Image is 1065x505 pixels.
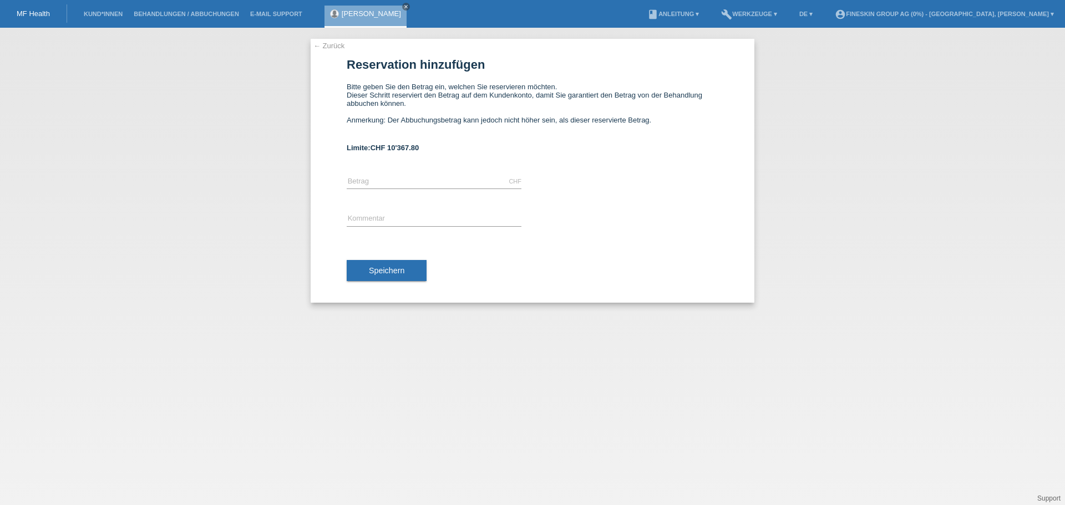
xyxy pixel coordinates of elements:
i: account_circle [835,9,846,20]
a: Kund*innen [78,11,128,17]
i: build [721,9,732,20]
i: close [403,4,409,9]
i: book [647,9,658,20]
h1: Reservation hinzufügen [347,58,718,72]
a: Behandlungen / Abbuchungen [128,11,245,17]
a: buildWerkzeuge ▾ [716,11,783,17]
b: Limite: [347,144,419,152]
a: [PERSON_NAME] [342,9,401,18]
div: Bitte geben Sie den Betrag ein, welchen Sie reservieren möchten. Dieser Schritt reserviert den Be... [347,83,718,132]
a: Support [1037,494,1061,502]
span: CHF 10'367.80 [371,144,419,152]
a: account_circleFineSkin Group AG (0%) - [GEOGRAPHIC_DATA], [PERSON_NAME] ▾ [829,11,1059,17]
span: Speichern [369,266,404,275]
a: E-Mail Support [245,11,308,17]
a: DE ▾ [794,11,818,17]
a: bookAnleitung ▾ [642,11,704,17]
button: Speichern [347,260,427,281]
div: CHF [509,178,521,185]
a: ← Zurück [313,42,344,50]
a: close [402,3,410,11]
a: MF Health [17,9,50,18]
